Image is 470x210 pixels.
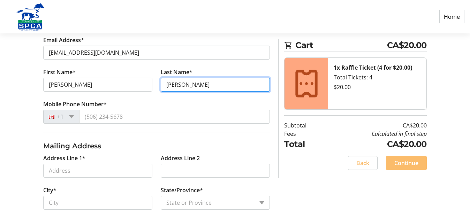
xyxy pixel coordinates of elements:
[325,121,427,130] td: CA$20.00
[284,121,325,130] td: Subtotal
[394,159,418,167] span: Continue
[439,10,464,23] a: Home
[161,186,203,194] label: State/Province*
[295,39,387,52] span: Cart
[325,138,427,150] td: CA$20.00
[43,100,107,108] label: Mobile Phone Number*
[387,39,427,52] span: CA$20.00
[284,138,325,150] td: Total
[6,3,55,31] img: Alberta SPCA's Logo
[334,73,420,81] div: Total Tickets: 4
[348,156,378,170] button: Back
[386,156,427,170] button: Continue
[43,36,84,44] label: Email Address*
[356,159,369,167] span: Back
[43,196,152,210] input: City
[334,64,412,71] strong: 1x Raffle Ticket (4 for $20.00)
[334,83,420,91] div: $20.00
[43,164,152,178] input: Address
[43,186,56,194] label: City*
[161,68,192,76] label: Last Name*
[43,154,85,162] label: Address Line 1*
[161,154,200,162] label: Address Line 2
[79,110,270,124] input: (506) 234-5678
[43,141,270,151] h3: Mailing Address
[284,130,325,138] td: Fees
[325,130,427,138] td: Calculated in final step
[43,68,76,76] label: First Name*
